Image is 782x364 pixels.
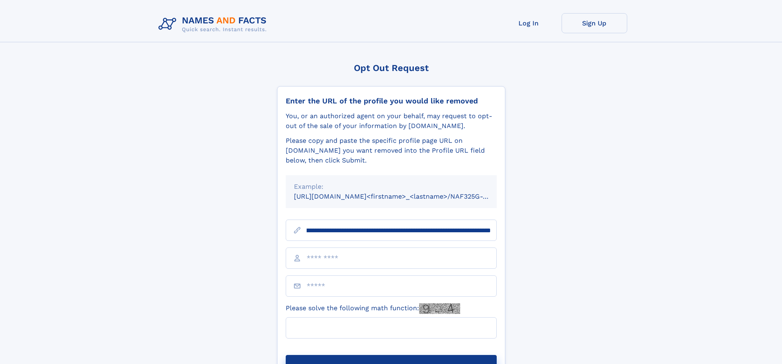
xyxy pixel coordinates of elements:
[286,96,497,105] div: Enter the URL of the profile you would like removed
[286,111,497,131] div: You, or an authorized agent on your behalf, may request to opt-out of the sale of your informatio...
[496,13,562,33] a: Log In
[294,182,488,192] div: Example:
[294,192,512,200] small: [URL][DOMAIN_NAME]<firstname>_<lastname>/NAF325G-xxxxxxxx
[562,13,627,33] a: Sign Up
[155,13,273,35] img: Logo Names and Facts
[286,303,460,314] label: Please solve the following math function:
[286,136,497,165] div: Please copy and paste the specific profile page URL on [DOMAIN_NAME] you want removed into the Pr...
[277,63,505,73] div: Opt Out Request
